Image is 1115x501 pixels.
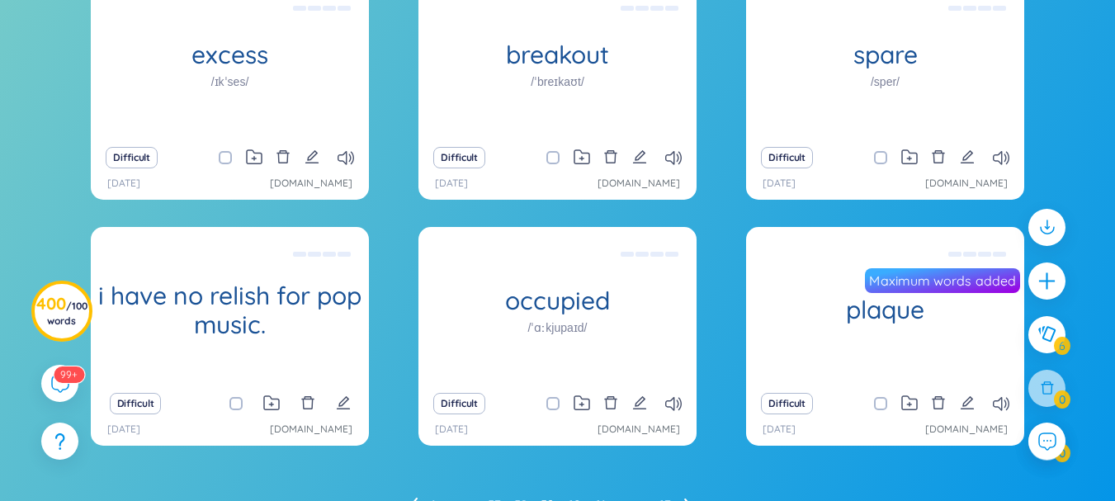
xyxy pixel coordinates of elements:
button: delete [931,146,946,169]
h3: 400 [36,297,87,327]
p: [DATE] [763,176,796,191]
a: [DOMAIN_NAME] [925,176,1008,191]
span: delete [931,149,946,164]
p: [DATE] [107,422,140,437]
span: edit [305,149,319,164]
a: [DOMAIN_NAME] [270,422,352,437]
button: Difficult [761,393,813,414]
button: edit [305,146,319,169]
span: edit [960,395,975,410]
button: delete [300,392,315,415]
h1: i have no relish for pop music. [91,281,369,339]
h1: /sper/ [871,73,900,91]
h1: spare [746,40,1024,69]
span: delete [603,395,618,410]
h1: occupied [418,286,697,315]
h1: /ˈbreɪkaʊt/ [531,73,584,91]
span: delete [603,149,618,164]
button: edit [336,392,351,415]
a: [DOMAIN_NAME] [598,176,680,191]
a: [DOMAIN_NAME] [270,176,352,191]
button: Difficult [106,147,158,168]
button: edit [632,392,647,415]
span: delete [931,395,946,410]
button: delete [603,392,618,415]
span: plus [1037,271,1057,291]
h1: plaque [746,295,1024,324]
button: delete [931,392,946,415]
h1: /ˈɑːkjupaɪd/ [527,319,587,337]
p: [DATE] [763,422,796,437]
p: [DATE] [107,176,140,191]
button: Difficult [433,147,485,168]
button: Difficult [761,147,813,168]
span: / 100 words [47,300,87,327]
span: edit [632,149,647,164]
span: edit [960,149,975,164]
h1: /ɪkˈses/ [211,73,249,91]
button: delete [276,146,291,169]
button: delete [603,146,618,169]
button: edit [960,146,975,169]
button: edit [960,392,975,415]
p: [DATE] [435,176,468,191]
h1: breakout [418,40,697,69]
a: [DOMAIN_NAME] [925,422,1008,437]
span: edit [632,395,647,410]
button: edit [632,146,647,169]
h1: excess [91,40,369,69]
span: delete [276,149,291,164]
button: Difficult [433,393,485,414]
span: edit [336,395,351,410]
button: Difficult [110,393,162,414]
sup: 599 [54,366,84,383]
span: delete [300,395,315,410]
p: [DATE] [435,422,468,437]
a: [DOMAIN_NAME] [598,422,680,437]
